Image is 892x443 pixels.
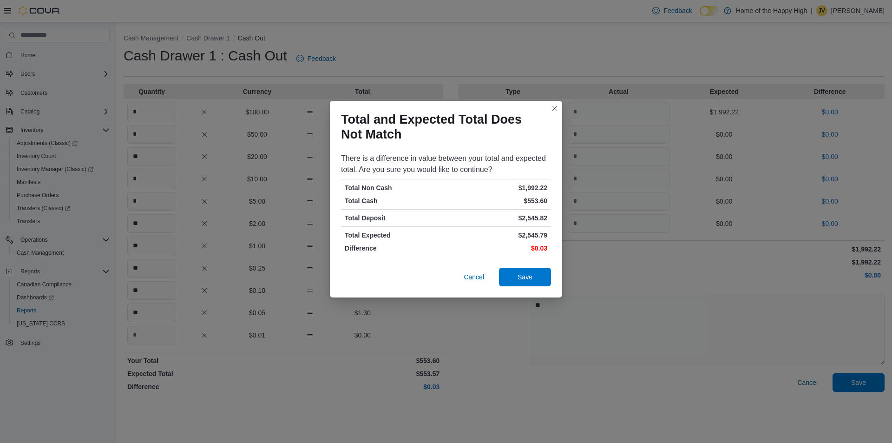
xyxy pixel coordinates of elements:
p: Total Non Cash [345,183,444,192]
h1: Total and Expected Total Does Not Match [341,112,544,142]
span: Save [518,272,532,282]
p: Total Deposit [345,213,444,223]
p: $2,545.79 [448,231,547,240]
p: $2,545.82 [448,213,547,223]
div: There is a difference in value between your total and expected total. Are you sure you would like... [341,153,551,175]
p: $1,992.22 [448,183,547,192]
button: Closes this modal window [549,103,560,114]
span: Cancel [464,272,484,282]
p: $553.60 [448,196,547,205]
p: $0.03 [448,244,547,253]
p: Difference [345,244,444,253]
button: Cancel [460,268,488,286]
p: Total Expected [345,231,444,240]
button: Save [499,268,551,286]
p: Total Cash [345,196,444,205]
